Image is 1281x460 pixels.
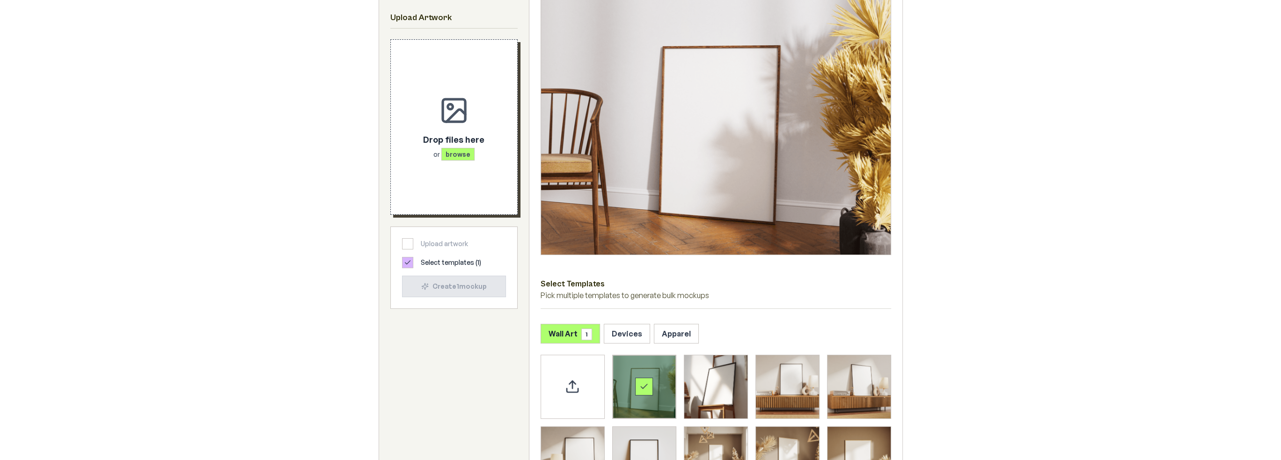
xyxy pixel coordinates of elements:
span: 1 [581,329,592,340]
div: Select template Framed Poster 2 [684,355,748,419]
span: Select templates ( 1 ) [421,258,481,267]
div: Upload custom PSD template [541,355,605,419]
img: Framed Poster 2 [684,355,747,418]
span: browse [441,148,475,161]
p: Drop files here [423,133,484,146]
h2: Upload Artwork [390,11,518,24]
p: or [423,150,484,159]
span: Upload artwork [421,239,468,248]
p: Pick multiple templates to generate bulk mockups [541,290,891,301]
button: Wall Art1 [541,324,600,343]
button: Apparel [654,324,699,343]
button: Create1mockup [402,276,506,297]
div: Select template Framed Poster [612,355,676,419]
div: Select template Framed Poster 3 [755,355,820,419]
img: Framed Poster 4 [827,355,891,418]
div: Select template Framed Poster 4 [827,355,891,419]
button: Devices [604,324,650,343]
img: Framed Poster 3 [756,355,819,418]
div: Create 1 mockup [410,282,498,291]
h3: Select Templates [541,277,891,290]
